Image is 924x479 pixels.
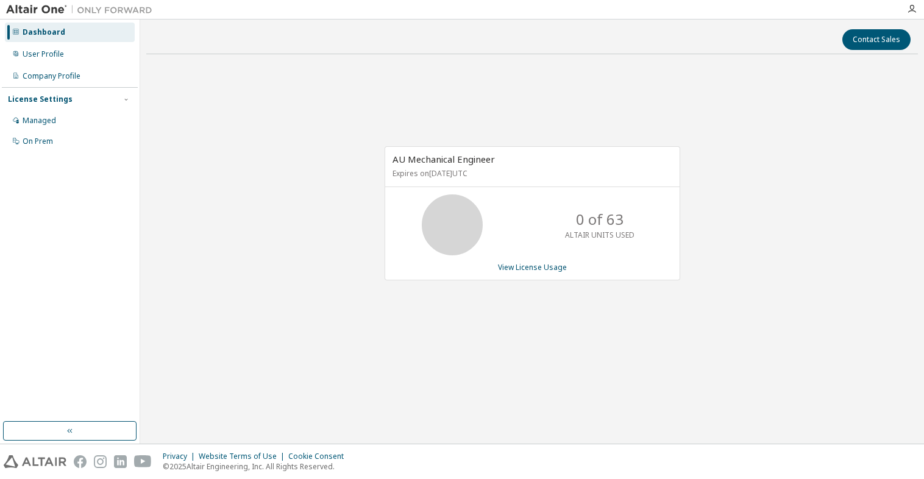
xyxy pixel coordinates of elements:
div: Privacy [163,452,199,461]
img: Altair One [6,4,158,16]
a: View License Usage [498,262,567,272]
p: ALTAIR UNITS USED [565,230,634,240]
p: Expires on [DATE] UTC [393,168,669,179]
div: Website Terms of Use [199,452,288,461]
button: Contact Sales [842,29,911,50]
div: Dashboard [23,27,65,37]
div: License Settings [8,94,73,104]
img: instagram.svg [94,455,107,468]
img: altair_logo.svg [4,455,66,468]
img: facebook.svg [74,455,87,468]
img: linkedin.svg [114,455,127,468]
img: youtube.svg [134,455,152,468]
span: AU Mechanical Engineer [393,153,495,165]
div: User Profile [23,49,64,59]
div: Cookie Consent [288,452,351,461]
div: On Prem [23,137,53,146]
div: Company Profile [23,71,80,81]
div: Managed [23,116,56,126]
p: © 2025 Altair Engineering, Inc. All Rights Reserved. [163,461,351,472]
p: 0 of 63 [576,209,624,230]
